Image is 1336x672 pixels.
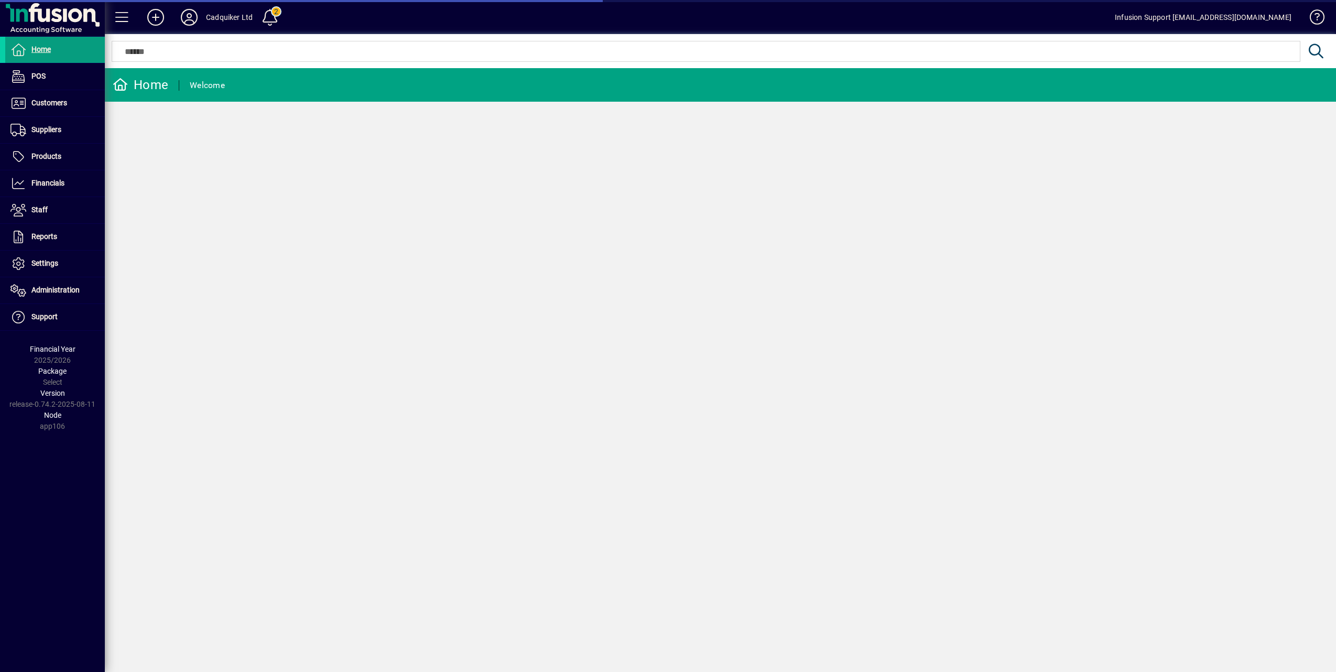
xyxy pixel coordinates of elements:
[5,90,105,116] a: Customers
[5,277,105,304] a: Administration
[172,8,206,27] button: Profile
[5,117,105,143] a: Suppliers
[31,259,58,267] span: Settings
[5,224,105,250] a: Reports
[40,389,65,397] span: Version
[190,77,225,94] div: Welcome
[113,77,168,93] div: Home
[5,170,105,197] a: Financials
[31,232,57,241] span: Reports
[31,205,48,214] span: Staff
[5,144,105,170] a: Products
[31,99,67,107] span: Customers
[30,345,75,353] span: Financial Year
[5,197,105,223] a: Staff
[31,45,51,53] span: Home
[1302,2,1323,36] a: Knowledge Base
[139,8,172,27] button: Add
[206,9,253,26] div: Cadquiker Ltd
[31,179,64,187] span: Financials
[38,367,67,375] span: Package
[31,152,61,160] span: Products
[1115,9,1291,26] div: Infusion Support [EMAIL_ADDRESS][DOMAIN_NAME]
[5,63,105,90] a: POS
[31,72,46,80] span: POS
[31,312,58,321] span: Support
[44,411,61,419] span: Node
[31,286,80,294] span: Administration
[5,304,105,330] a: Support
[5,251,105,277] a: Settings
[31,125,61,134] span: Suppliers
